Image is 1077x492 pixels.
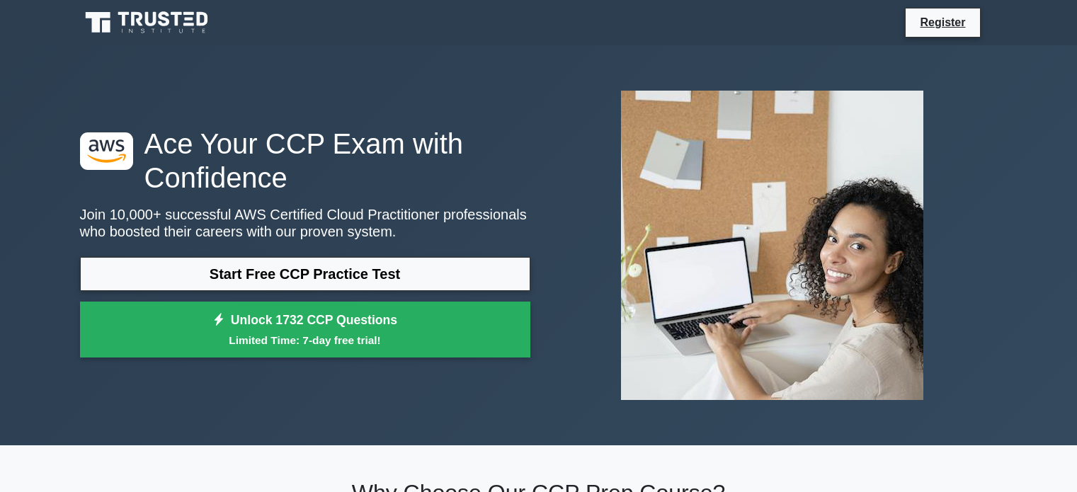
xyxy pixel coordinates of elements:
[911,13,974,31] a: Register
[98,332,513,348] small: Limited Time: 7-day free trial!
[80,127,530,195] h1: Ace Your CCP Exam with Confidence
[80,206,530,240] p: Join 10,000+ successful AWS Certified Cloud Practitioner professionals who boosted their careers ...
[80,257,530,291] a: Start Free CCP Practice Test
[80,302,530,358] a: Unlock 1732 CCP QuestionsLimited Time: 7-day free trial!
